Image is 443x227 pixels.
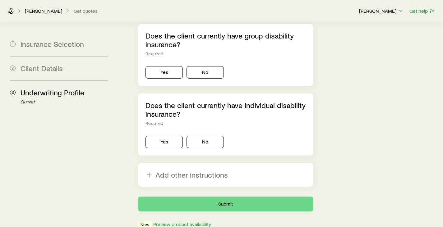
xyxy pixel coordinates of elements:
[359,8,404,14] p: [PERSON_NAME]
[138,197,313,211] button: Submit
[187,136,224,148] button: No
[145,136,183,148] button: Yes
[21,88,84,97] span: Underwriting Profile
[10,66,16,71] span: 2
[145,66,183,79] button: Yes
[409,7,436,15] button: Get help
[10,90,16,95] span: 3
[359,7,404,15] button: [PERSON_NAME]
[145,51,306,56] div: Required
[145,101,306,118] p: Does the client currently have individual disability insurance?
[10,41,16,47] span: 1
[21,64,63,73] span: Client Details
[21,39,84,48] span: Insurance Selection
[21,100,108,105] p: Current
[187,66,224,79] button: No
[145,31,306,49] p: Does the client currently have group disability insurance?
[25,8,62,14] p: [PERSON_NAME]
[138,163,313,187] button: Add other instructions
[73,8,98,14] button: Get quotes
[145,121,306,126] div: Required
